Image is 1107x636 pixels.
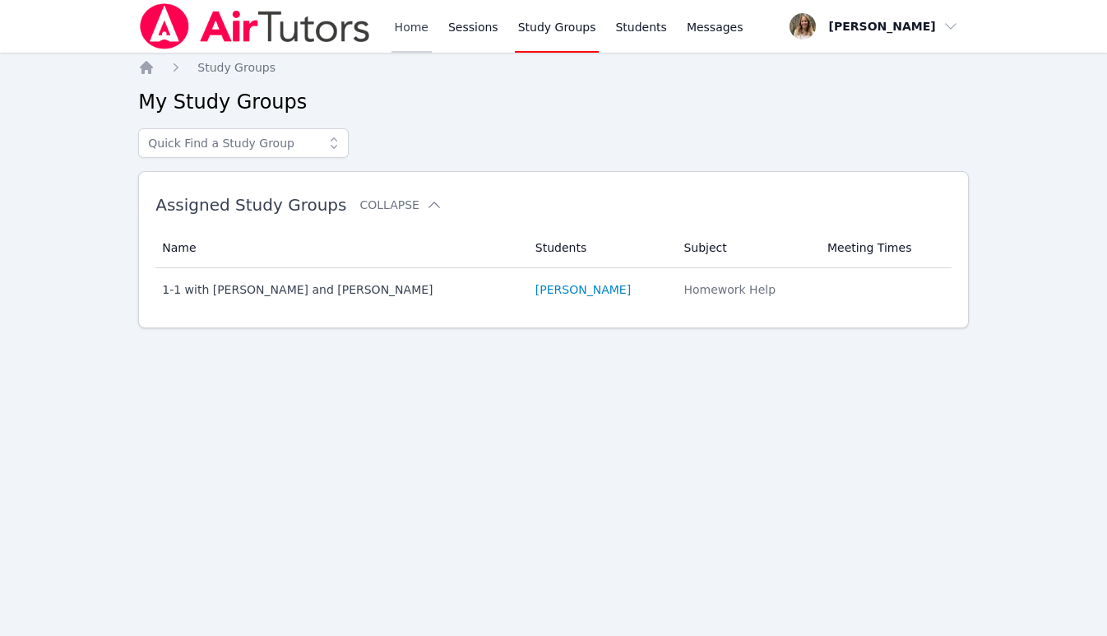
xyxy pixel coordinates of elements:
[818,228,952,268] th: Meeting Times
[155,195,346,215] span: Assigned Study Groups
[197,59,276,76] a: Study Groups
[138,3,371,49] img: Air Tutors
[535,281,631,298] a: [PERSON_NAME]
[683,281,808,298] div: Homework Help
[526,228,674,268] th: Students
[162,281,516,298] div: 1-1 with [PERSON_NAME] and [PERSON_NAME]
[138,89,969,115] h2: My Study Groups
[687,19,743,35] span: Messages
[197,61,276,74] span: Study Groups
[155,228,526,268] th: Name
[138,59,969,76] nav: Breadcrumb
[674,228,818,268] th: Subject
[155,268,952,311] tr: 1-1 with [PERSON_NAME] and [PERSON_NAME][PERSON_NAME]Homework Help
[359,197,442,213] button: Collapse
[138,128,349,158] input: Quick Find a Study Group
